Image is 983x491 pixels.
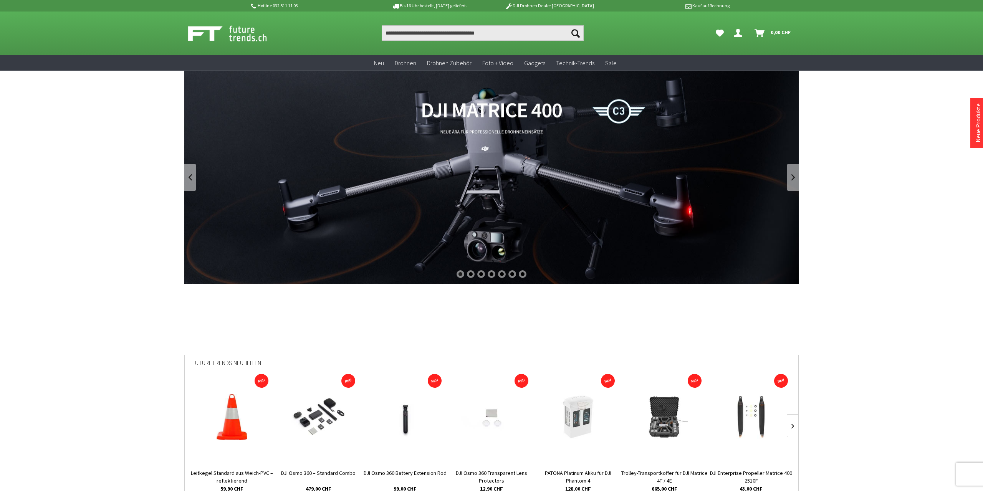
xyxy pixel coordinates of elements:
p: Hotline 032 511 11 03 [250,1,369,10]
img: DJI Osmo 360 – Standard Combo [288,394,349,440]
input: Produkt, Marke, Kategorie, EAN, Artikelnummer… [382,25,584,41]
a: Drohnen Zubehör [422,55,477,71]
span: Drohnen Zubehör [427,59,472,67]
a: PATONA Platinum Akku für DJI Phantom 4 [535,469,621,484]
span: Neu [374,59,384,67]
img: PATONA Platinum Akku für DJI Phantom 4 [561,394,595,440]
img: Shop Futuretrends - zur Startseite wechseln [188,24,284,43]
a: Gadgets [519,55,551,71]
a: Dein Konto [731,25,748,41]
div: 6 [508,270,516,278]
p: Kauf auf Rechnung [609,1,729,10]
div: 2 [467,270,475,278]
a: DJI Matrice 400 [184,71,799,284]
img: DJI Osmo 360 Transparent Lens Protectors [461,394,522,440]
a: Trolley-Transportkoffer für DJI Matrice 4T / 4E [621,469,708,484]
div: 1 [457,270,464,278]
a: Technik-Trends [551,55,600,71]
a: DJI Osmo 360 Transparent Lens Protectors [448,469,535,484]
div: 7 [519,270,526,278]
a: Warenkorb [751,25,795,41]
div: 5 [498,270,506,278]
img: DJI Enterprise Propeller Matrice 400 2510F [720,394,782,440]
a: Leitkegel Standard aus Weich-PVC – reflektierend [189,469,275,484]
div: 3 [477,270,485,278]
a: Neue Produkte [974,103,982,142]
span: 0,00 CHF [771,26,791,38]
a: Meine Favoriten [712,25,728,41]
div: Futuretrends Neuheiten [192,355,791,376]
span: Drohnen [395,59,416,67]
span: Gadgets [524,59,545,67]
a: Sale [600,55,622,71]
a: Drohnen [389,55,422,71]
p: Bis 16 Uhr bestellt, [DATE] geliefert. [369,1,489,10]
a: Neu [369,55,389,71]
a: Foto + Video [477,55,519,71]
span: Technik-Trends [556,59,594,67]
img: Trolley-Transportkoffer für DJI Matrice 4T / 4E [642,394,688,440]
img: Leitkegel Standard aus Weich-PVC – reflektierend [217,394,247,440]
a: DJI Enterprise Propeller Matrice 400 2510F [708,469,794,484]
p: DJI Drohnen Dealer [GEOGRAPHIC_DATA] [490,1,609,10]
a: DJI Osmo 360 – Standard Combo [275,469,361,484]
div: 4 [488,270,495,278]
a: Taktische Warnweste inkl. «Drone Pilot» Patch [794,469,881,484]
a: DJI Osmo 360 Battery Extension Rod [362,469,448,484]
span: Sale [605,59,617,67]
button: Suchen [568,25,584,41]
span: Foto + Video [482,59,513,67]
img: DJI Osmo 360 Battery Extension Rod [374,394,436,440]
